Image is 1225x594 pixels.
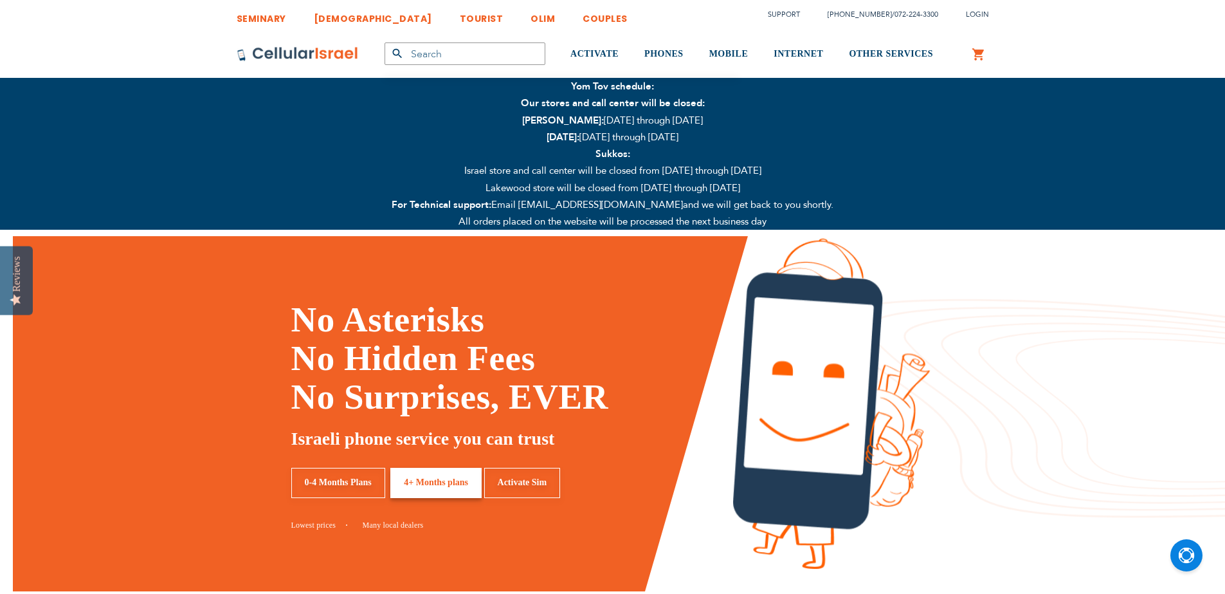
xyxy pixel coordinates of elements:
[531,3,555,27] a: OLIM
[595,147,630,160] strong: Sukkos:
[516,198,683,211] a: [EMAIL_ADDRESS][DOMAIN_NAME]
[774,49,823,59] span: INTERNET
[570,30,619,79] a: ACTIVATE
[583,3,628,27] a: COUPLES
[363,521,424,530] a: Many local dealers
[849,49,933,59] span: OTHER SERVICES
[828,10,892,19] a: [PHONE_NUMBER]
[644,49,684,59] span: PHONES
[237,3,286,27] a: SEMINARY
[547,131,579,144] strong: [DATE]:
[314,3,432,27] a: [DEMOGRAPHIC_DATA]
[291,301,714,416] h1: No Asterisks No Hidden Fees No Surprises, EVER
[385,42,545,65] input: Search
[709,49,749,59] span: MOBILE
[774,30,823,79] a: INTERNET
[237,46,359,62] img: Cellular Israel Logo
[644,30,684,79] a: PHONES
[768,10,800,19] a: Support
[460,3,504,27] a: TOURIST
[894,10,938,19] a: 072-224-3300
[390,468,482,498] a: 4+ Months plans
[291,468,385,498] a: 0-4 Months Plans
[11,256,23,292] div: Reviews
[392,198,491,211] strong: For Technical support:
[966,10,989,19] span: Login
[291,426,714,452] h5: Israeli phone service you can trust
[291,521,348,530] a: Lowest prices
[484,468,561,498] a: Activate Sim
[570,49,619,59] span: ACTIVATE
[709,30,749,79] a: MOBILE
[521,97,705,109] strong: Our stores and call center will be closed:
[571,80,654,93] strong: Yom Tov schedule:
[815,5,938,24] li: /
[522,114,604,127] strong: [PERSON_NAME]:
[849,30,933,79] a: OTHER SERVICES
